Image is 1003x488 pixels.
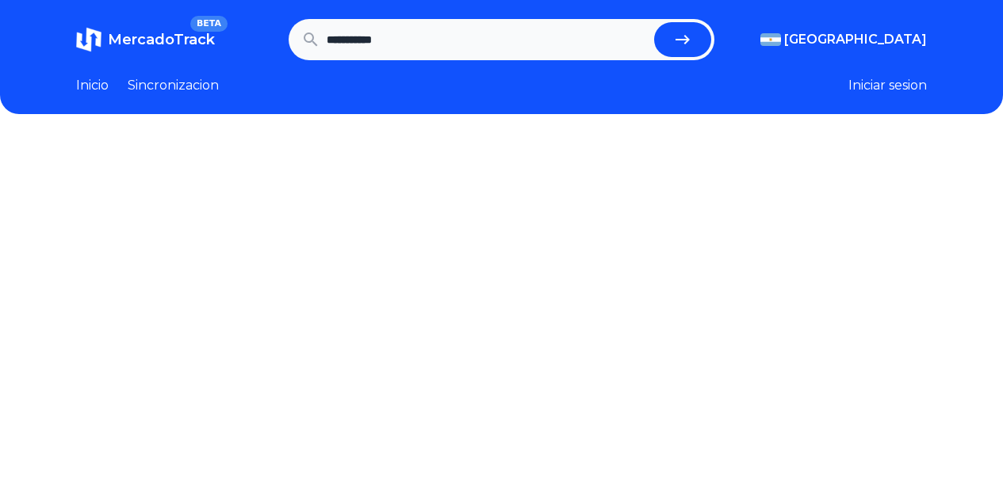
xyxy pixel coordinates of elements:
[76,76,109,95] a: Inicio
[190,16,228,32] span: BETA
[76,27,101,52] img: MercadoTrack
[784,30,927,49] span: [GEOGRAPHIC_DATA]
[848,76,927,95] button: Iniciar sesion
[108,31,215,48] span: MercadoTrack
[128,76,219,95] a: Sincronizacion
[760,30,927,49] button: [GEOGRAPHIC_DATA]
[760,33,781,46] img: Argentina
[76,27,215,52] a: MercadoTrackBETA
